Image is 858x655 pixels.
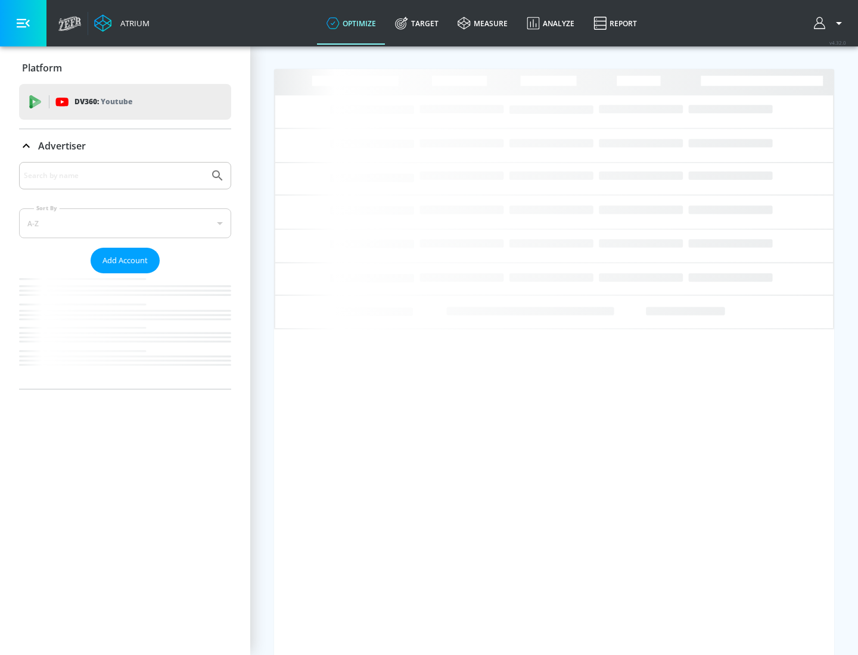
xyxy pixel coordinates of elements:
a: optimize [317,2,386,45]
p: Advertiser [38,139,86,152]
label: Sort By [34,204,60,212]
div: Advertiser [19,129,231,163]
nav: list of Advertiser [19,273,231,389]
a: Report [584,2,646,45]
div: A-Z [19,208,231,238]
div: DV360: Youtube [19,84,231,120]
div: Atrium [116,18,150,29]
p: Youtube [101,95,132,108]
a: Analyze [517,2,584,45]
a: measure [448,2,517,45]
button: Add Account [91,248,160,273]
a: Atrium [94,14,150,32]
span: v 4.32.0 [829,39,846,46]
p: DV360: [74,95,132,108]
div: Advertiser [19,162,231,389]
span: Add Account [102,254,148,267]
div: Platform [19,51,231,85]
input: Search by name [24,168,204,183]
p: Platform [22,61,62,74]
a: Target [386,2,448,45]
